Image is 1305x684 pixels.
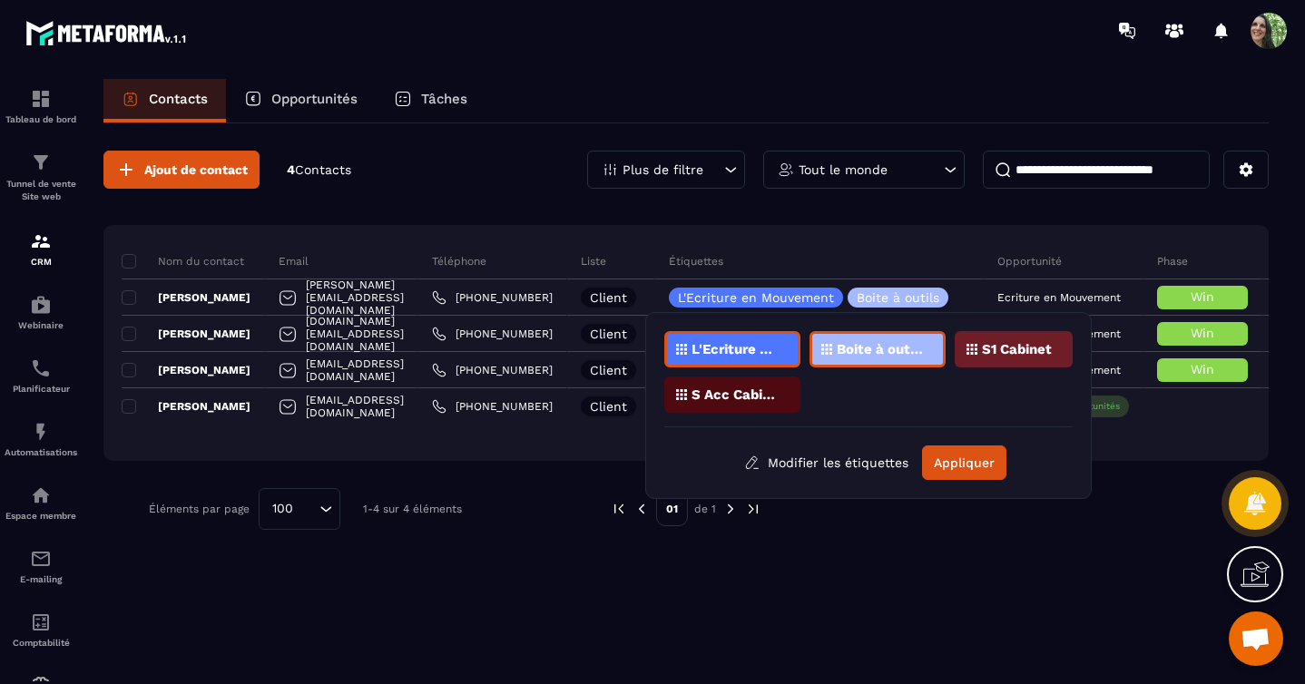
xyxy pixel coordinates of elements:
div: Search for option [259,488,340,530]
input: Search for option [299,499,315,519]
a: Contacts [103,79,226,122]
img: formation [30,230,52,252]
p: Client [590,327,627,340]
a: formationformationTableau de bord [5,74,77,138]
a: schedulerschedulerPlanificateur [5,344,77,407]
p: Ecriture en Mouvement [997,291,1121,304]
a: formationformationCRM [5,217,77,280]
a: automationsautomationsAutomatisations [5,407,77,471]
p: Espace membre [5,511,77,521]
p: 4 [287,161,351,179]
p: Phase [1157,254,1188,269]
p: Étiquettes [669,254,723,269]
p: Client [590,364,627,376]
a: [PHONE_NUMBER] [432,399,553,414]
p: Webinaire [5,320,77,330]
span: 100 [266,499,299,519]
img: prev [633,501,650,517]
a: emailemailE-mailing [5,534,77,598]
span: Win [1191,326,1214,340]
p: [PERSON_NAME] [122,399,250,414]
img: automations [30,294,52,316]
p: de 1 [694,502,716,516]
div: Ouvrir le chat [1229,611,1283,666]
p: S Acc Cabinet [692,388,780,401]
p: Tableau de bord [5,114,77,124]
span: Win [1191,289,1214,304]
p: Automatisations [5,447,77,457]
p: Éléments par page [149,503,250,515]
p: Boite à outils [857,291,939,304]
img: next [745,501,761,517]
a: Opportunités [226,79,376,122]
p: Nom du contact [122,254,244,269]
p: Boite à outils [837,343,925,356]
p: Opportunité [997,254,1062,269]
a: automationsautomationsEspace membre [5,471,77,534]
img: formation [30,151,52,173]
img: automations [30,421,52,443]
p: Plus de filtre [623,163,703,176]
p: [PERSON_NAME] [122,363,250,377]
p: Tout le monde [799,163,888,176]
p: L'Ecriture en Mouvement [692,343,780,356]
p: Email [279,254,309,269]
p: S1 Cabinet [982,343,1052,356]
a: [PHONE_NUMBER] [432,327,553,341]
p: Comptabilité [5,638,77,648]
a: automationsautomationsWebinaire [5,280,77,344]
p: L'Ecriture en Mouvement [678,291,834,304]
p: Client [590,400,627,413]
a: Tâches [376,79,486,122]
img: scheduler [30,357,52,379]
img: automations [30,484,52,506]
p: Téléphone [432,254,486,269]
p: Tâches [421,91,467,107]
a: accountantaccountantComptabilité [5,598,77,661]
p: [PERSON_NAME] [122,327,250,341]
p: Liste [581,254,606,269]
p: Opportunités [271,91,358,107]
p: 1-4 sur 4 éléments [363,503,462,515]
img: logo [25,16,189,49]
img: accountant [30,611,52,633]
p: Tunnel de vente Site web [5,178,77,203]
p: Contacts [149,91,208,107]
span: Contacts [295,162,351,177]
p: 01 [656,492,688,526]
button: Appliquer [922,445,1006,480]
p: E-mailing [5,574,77,584]
span: Win [1191,362,1214,376]
a: [PHONE_NUMBER] [432,363,553,377]
p: Planificateur [5,384,77,394]
img: prev [611,501,627,517]
a: formationformationTunnel de vente Site web [5,138,77,217]
p: CRM [5,257,77,267]
p: [PERSON_NAME] [122,290,250,305]
p: Client [590,291,627,304]
img: email [30,548,52,570]
img: next [722,501,739,517]
a: [PHONE_NUMBER] [432,290,553,305]
span: Ajout de contact [144,161,248,179]
button: Ajout de contact [103,151,260,189]
button: Modifier les étiquettes [731,446,922,479]
img: formation [30,88,52,110]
